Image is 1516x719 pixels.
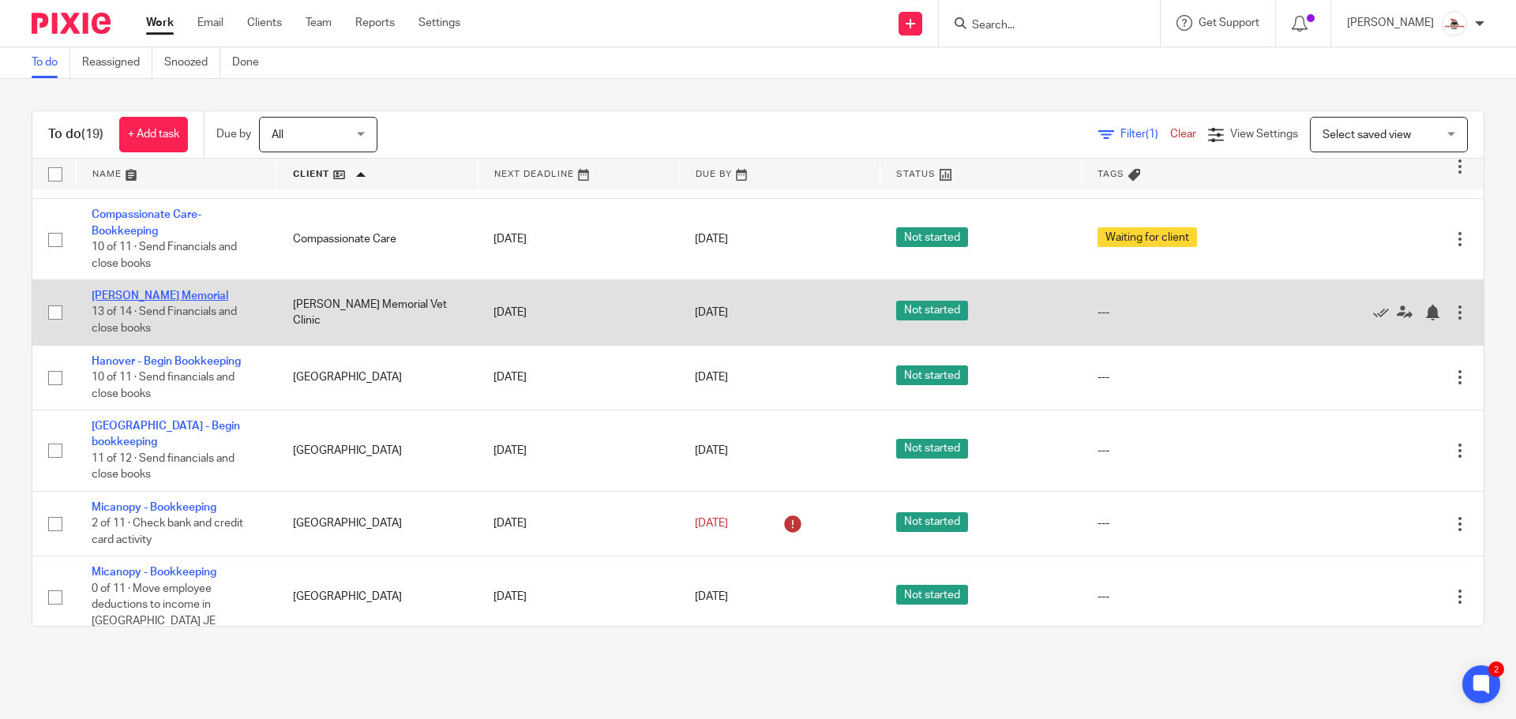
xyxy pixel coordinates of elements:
a: Clear [1170,129,1196,140]
a: [GEOGRAPHIC_DATA] - Begin bookkeeping [92,421,240,448]
td: [DATE] [478,556,679,638]
p: [PERSON_NAME] [1347,15,1434,31]
a: To do [32,47,70,78]
span: [DATE] [695,518,728,529]
td: [GEOGRAPHIC_DATA] [277,556,478,638]
img: EtsyProfilePhoto.jpg [1442,11,1467,36]
img: Pixie [32,13,111,34]
a: Micanopy - Bookkeeping [92,502,216,513]
a: Reassigned [82,47,152,78]
span: Not started [896,512,968,532]
span: 10 of 11 · Send financials and close books [92,372,235,399]
span: (19) [81,128,103,140]
span: All [272,129,283,140]
span: Get Support [1199,17,1259,28]
a: Mark as done [1373,305,1397,320]
a: Compassionate Care-Bookkeeping [92,209,201,236]
div: --- [1098,369,1267,385]
span: [DATE] [695,234,728,245]
td: [GEOGRAPHIC_DATA] [277,345,478,410]
td: Compassionate Care [277,199,478,280]
div: --- [1098,305,1267,320]
a: + Add task [119,117,188,152]
td: [DATE] [478,280,679,345]
td: [GEOGRAPHIC_DATA] [277,410,478,492]
span: 13 of 14 · Send Financials and close books [92,307,237,335]
span: Filter [1120,129,1170,140]
span: (1) [1146,129,1158,140]
span: 11 of 12 · Send financials and close books [92,453,235,481]
div: 2 [1488,661,1504,677]
a: Hanover - Begin Bookkeeping [92,356,241,367]
p: Due by [216,126,251,142]
input: Search [970,19,1113,33]
a: [PERSON_NAME] Memorial [92,290,228,301]
a: Work [146,15,174,31]
span: 0 of 11 · Move employee deductions to income in [GEOGRAPHIC_DATA] JE [92,583,216,627]
a: Team [306,15,332,31]
a: Snoozed [164,47,220,78]
a: Micanopy - Bookkeeping [92,567,216,578]
div: --- [1098,443,1267,459]
div: --- [1098,515,1267,531]
a: Done [232,47,271,78]
span: Not started [896,365,968,385]
span: Tags [1098,170,1124,178]
a: Settings [418,15,460,31]
a: Email [197,15,223,31]
span: Waiting for client [1098,227,1197,247]
h1: To do [48,126,103,143]
a: Reports [355,15,395,31]
td: [PERSON_NAME] Memorial Vet Clinic [277,280,478,345]
span: [DATE] [695,591,728,602]
td: [DATE] [478,491,679,556]
span: View Settings [1230,129,1298,140]
td: [DATE] [478,410,679,492]
span: Not started [896,439,968,459]
span: 2 of 11 · Check bank and credit card activity [92,518,243,545]
span: Not started [896,585,968,605]
span: [DATE] [695,445,728,456]
span: Not started [896,227,968,247]
td: [DATE] [478,345,679,410]
span: Not started [896,301,968,320]
td: [DATE] [478,199,679,280]
div: --- [1098,589,1267,605]
span: 10 of 11 · Send Financials and close books [92,242,237,269]
span: [DATE] [695,307,728,318]
span: Select saved view [1323,129,1411,140]
span: [DATE] [695,372,728,383]
a: Clients [247,15,282,31]
td: [GEOGRAPHIC_DATA] [277,491,478,556]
